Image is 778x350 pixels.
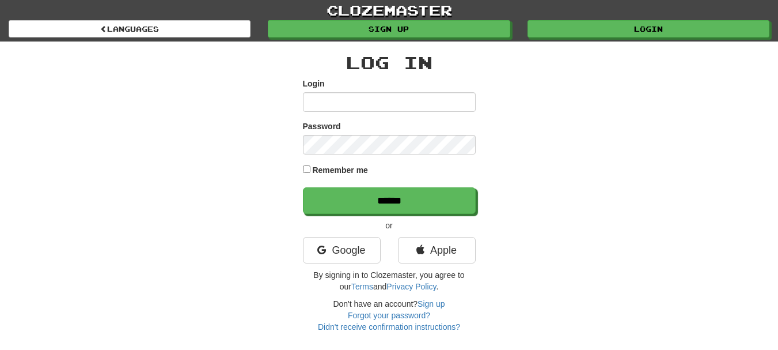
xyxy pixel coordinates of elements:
h2: Log In [303,53,476,72]
a: Sign up [268,20,510,37]
p: or [303,220,476,231]
div: Don't have an account? [303,298,476,333]
a: Forgot your password? [348,311,430,320]
p: By signing in to Clozemaster, you agree to our and . [303,269,476,292]
a: Privacy Policy [386,282,436,291]
a: Didn't receive confirmation instructions? [318,322,460,332]
a: Apple [398,237,476,264]
a: Google [303,237,381,264]
label: Remember me [312,164,368,176]
a: Languages [9,20,251,37]
a: Sign up [418,299,445,308]
a: Terms [351,282,373,291]
a: Login [527,20,769,37]
label: Login [303,78,325,89]
label: Password [303,121,341,132]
